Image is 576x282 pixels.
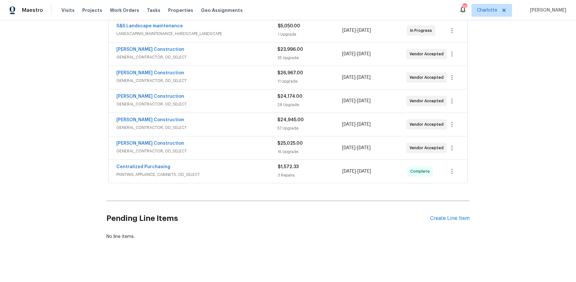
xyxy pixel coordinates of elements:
[277,78,342,85] div: 11 Upgrade
[168,7,193,14] span: Properties
[410,98,446,104] span: Vendor Accepted
[462,4,467,10] div: 73
[342,99,355,103] span: [DATE]
[357,75,371,80] span: [DATE]
[410,145,446,151] span: Vendor Accepted
[106,233,470,240] div: No line items.
[116,24,183,28] a: S&S Landscape maintenance
[106,204,430,233] h2: Pending Line Items
[116,71,184,75] a: [PERSON_NAME] Construction
[342,52,355,56] span: [DATE]
[357,52,371,56] span: [DATE]
[477,7,497,14] span: Charlotte
[22,7,43,14] span: Maestro
[410,51,446,57] span: Vendor Accepted
[116,31,278,37] span: LANDSCAPING_MAINTENANCE, HARDSCAPE_LANDSCAPE
[277,118,304,122] span: $24,945.00
[277,94,302,99] span: $24,174.00
[357,169,371,174] span: [DATE]
[116,54,277,60] span: GENERAL_CONTRACTOR, OD_SELECT
[410,121,446,128] span: Vendor Accepted
[82,7,102,14] span: Projects
[147,8,160,13] span: Tasks
[342,168,371,175] span: -
[278,24,300,28] span: $5,050.00
[342,146,355,150] span: [DATE]
[410,168,432,175] span: Complete
[116,165,170,169] a: Centralized Purchasing
[278,31,342,38] div: 1 Upgrade
[342,169,356,174] span: [DATE]
[116,148,277,154] span: GENERAL_CONTRACTOR, OD_SELECT
[116,94,184,99] a: [PERSON_NAME] Construction
[277,125,342,132] div: 57 Upgrade
[110,7,139,14] span: Work Orders
[116,124,277,131] span: GENERAL_CONTRACTOR, OD_SELECT
[342,28,356,33] span: [DATE]
[61,7,75,14] span: Visits
[357,146,371,150] span: [DATE]
[342,145,371,151] span: -
[116,171,278,178] span: PAINTING, APPLIANCE, CABINETS, OD_SELECT
[342,121,371,128] span: -
[410,27,435,34] span: In Progress
[342,122,355,127] span: [DATE]
[430,215,470,222] div: Create Line Item
[342,98,371,104] span: -
[527,7,566,14] span: [PERSON_NAME]
[201,7,243,14] span: Geo Assignments
[342,27,371,34] span: -
[278,165,299,169] span: $1,572.33
[277,102,342,108] div: 28 Upgrade
[116,77,277,84] span: GENERAL_CONTRACTOR, OD_SELECT
[277,55,342,61] div: 35 Upgrade
[357,122,371,127] span: [DATE]
[342,74,371,81] span: -
[277,47,303,52] span: $23,996.00
[116,141,184,146] a: [PERSON_NAME] Construction
[116,118,184,122] a: [PERSON_NAME] Construction
[342,75,355,80] span: [DATE]
[357,28,371,33] span: [DATE]
[278,172,342,178] div: 3 Repairs
[342,51,371,57] span: -
[277,141,303,146] span: $25,025.00
[116,47,184,52] a: [PERSON_NAME] Construction
[116,101,277,107] span: GENERAL_CONTRACTOR, OD_SELECT
[357,99,371,103] span: [DATE]
[277,149,342,155] div: 16 Upgrade
[410,74,446,81] span: Vendor Accepted
[277,71,303,75] span: $26,967.00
